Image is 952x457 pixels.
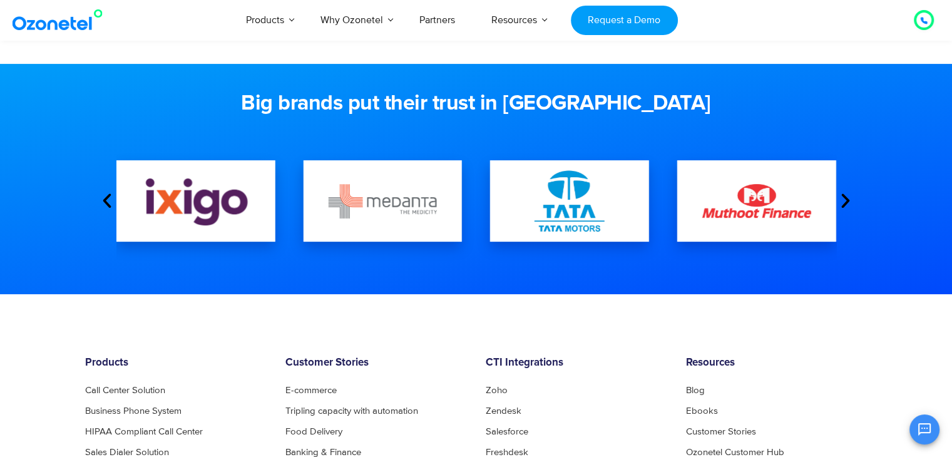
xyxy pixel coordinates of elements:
a: Zendesk [486,406,521,416]
a: Ozonetel Customer Hub [686,448,784,457]
div: 7 / 16 [677,160,836,242]
div: Image Carousel [116,135,836,267]
h6: Resources [686,357,868,369]
a: Zoho [486,386,508,395]
h6: CTI Integrations [486,357,667,369]
a: Freshdesk [486,448,528,457]
h6: Products [85,357,267,369]
a: Call Center Solution [85,386,165,395]
img: medanta [328,184,437,218]
div: 5 / 16 [303,160,462,242]
a: HIPAA Compliant Call Center [85,427,203,436]
a: E-commerce [285,386,337,395]
img: Tata Motors [515,146,624,255]
a: Blog [686,386,705,395]
button: Open chat [909,414,939,444]
a: Ebooks [686,406,718,416]
h2: Big brands put their trust in [GEOGRAPHIC_DATA] [98,91,855,116]
a: Request a Demo [571,6,678,35]
div: 4 / 16 [116,160,275,242]
a: Banking & Finance [285,448,361,457]
h6: Customer Stories [285,357,467,369]
a: Business Phone System [85,406,182,416]
a: Sales Dialer Solution [85,448,169,457]
img: Muthoot-Finance-Logo-PNG [702,184,811,218]
div: 6 / 16 [490,160,649,242]
a: Food Delivery [285,427,342,436]
a: Tripling capacity with automation [285,406,418,416]
img: Ixigo [141,175,250,227]
a: Salesforce [486,427,528,436]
